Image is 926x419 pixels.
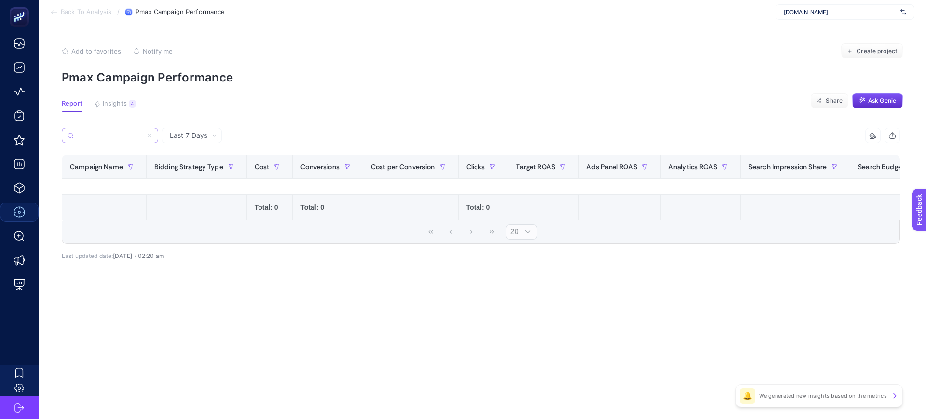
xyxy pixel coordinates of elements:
[300,163,340,171] span: Conversions
[62,100,82,108] span: Report
[900,7,906,17] img: svg%3e
[841,43,903,59] button: Create project
[77,132,143,139] input: Search
[62,70,903,84] p: Pmax Campaign Performance
[749,163,827,171] span: Search Impression Share
[129,100,136,108] div: 4
[154,163,223,171] span: Bidding Strategy Type
[516,163,555,171] span: Target ROAS
[62,143,900,259] div: Last 7 Days
[857,47,897,55] span: Create project
[136,8,225,16] span: Pmax Campaign Performance
[71,47,121,55] span: Add to favorites
[117,8,120,15] span: /
[255,163,270,171] span: Cost
[143,47,173,55] span: Notify me
[826,97,843,105] span: Share
[586,163,637,171] span: Ads Panel ROAS
[70,163,123,171] span: Campaign Name
[62,252,113,259] span: Last updated date:
[668,163,717,171] span: Analytics ROAS
[784,8,897,16] span: [DOMAIN_NAME]
[371,163,435,171] span: Cost per Conversion
[852,93,903,108] button: Ask Genie
[170,131,207,140] span: Last 7 Days
[868,97,896,105] span: Ask Genie
[466,163,485,171] span: Clicks
[300,203,355,212] div: Total: 0
[133,47,173,55] button: Notify me
[466,203,501,212] div: Total: 0
[62,47,121,55] button: Add to favorites
[113,252,164,259] span: [DATE]・02:20 am
[255,203,285,212] div: Total: 0
[6,3,37,11] span: Feedback
[103,100,127,108] span: Insights
[61,8,111,16] span: Back To Analysis
[811,93,848,108] button: Share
